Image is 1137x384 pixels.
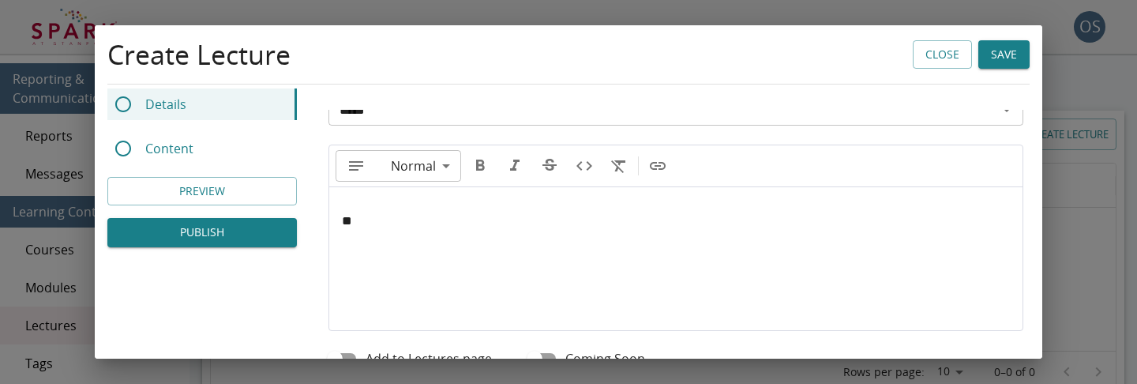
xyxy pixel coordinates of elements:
[107,38,291,71] h4: Create Lecture
[107,88,297,164] div: Lecture Builder Tabs
[534,150,565,182] button: Format strikethrough
[996,99,1018,121] button: Open
[913,40,972,70] button: Close
[499,150,531,182] button: Format italics
[568,150,600,182] button: Insert code
[107,219,297,248] button: PUBLISH
[603,150,635,182] button: Clear formatting
[145,95,186,114] p: Details
[391,156,436,175] span: Normal
[107,177,297,206] button: Preview
[336,150,461,182] div: Formatting Options
[565,349,645,368] span: Coming Soon
[145,139,193,158] p: Content
[464,150,496,182] button: Format bold
[642,150,674,182] button: Insert link
[366,349,492,368] span: Add to Lectures page
[978,40,1030,70] button: Save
